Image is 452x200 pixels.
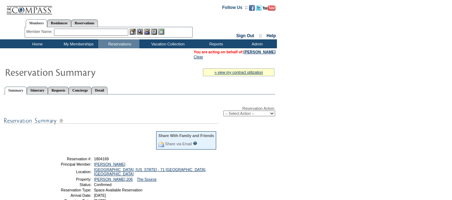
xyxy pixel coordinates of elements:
td: Property: [40,177,91,181]
span: 1804169 [94,157,109,161]
td: Reservations [98,39,139,48]
a: [GEOGRAPHIC_DATA], [US_STATE] - 71 [GEOGRAPHIC_DATA], [GEOGRAPHIC_DATA] [94,167,206,176]
div: Share With Family and Friends [158,133,214,138]
a: [PERSON_NAME] [94,162,125,166]
div: Reservation Action: [4,106,275,116]
a: Itinerary [27,87,48,94]
td: Admin [236,39,277,48]
img: Reservaton Summary [5,65,148,79]
img: Reservations [151,29,157,35]
td: Vacation Collection [139,39,195,48]
a: Sign Out [236,33,254,38]
td: Reservation #: [40,157,91,161]
img: Impersonate [144,29,150,35]
td: My Memberships [57,39,98,48]
a: [PERSON_NAME] [244,50,275,54]
a: Concierge [69,87,91,94]
img: b_calculator.gif [158,29,164,35]
a: Detail [91,87,108,94]
a: Share via Email [165,142,192,146]
img: subTtlResSummary.gif [4,116,218,125]
img: Follow us on Twitter [256,5,262,11]
td: Location: [40,167,91,176]
span: Space Available Reservation [94,188,142,192]
a: Help [267,33,276,38]
span: [DATE] [94,193,106,197]
input: What is this? [193,141,197,145]
img: View [137,29,143,35]
span: You are acting on behalf of: [194,50,275,54]
img: Become our fan on Facebook [249,5,255,11]
td: Reports [195,39,236,48]
a: Follow us on Twitter [256,7,262,11]
td: Reservation Type: [40,188,91,192]
td: Home [16,39,57,48]
a: [PERSON_NAME] 206 [94,177,133,181]
a: Members [26,19,48,27]
a: Subscribe to our YouTube Channel [263,7,275,11]
span: :: [259,33,262,38]
td: Follow Us :: [222,4,248,13]
a: Reservations [71,19,98,27]
td: Arrival Date: [40,193,91,197]
a: Summary [5,87,27,94]
a: Become our fan on Facebook [249,7,255,11]
img: b_edit.gif [130,29,136,35]
a: » view my contract utilization [214,70,263,74]
a: Requests [48,87,69,94]
span: Confirmed [94,182,111,187]
a: Clear [194,55,203,59]
div: Member Name: [26,29,54,35]
img: Subscribe to our YouTube Channel [263,5,275,11]
a: The Source [137,177,157,181]
td: Principal Member: [40,162,91,166]
a: Residences [47,19,71,27]
td: Status: [40,182,91,187]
